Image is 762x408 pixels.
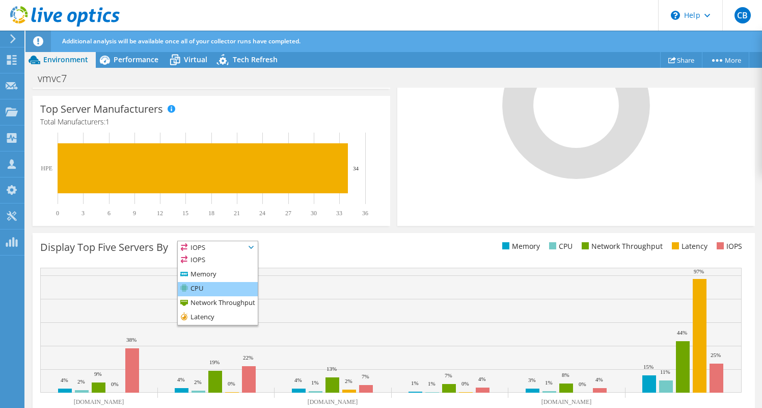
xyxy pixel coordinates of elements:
[178,253,258,268] li: IOPS
[228,380,235,387] text: 0%
[157,210,163,217] text: 12
[445,372,452,378] text: 7%
[660,52,702,68] a: Share
[111,381,119,387] text: 0%
[311,379,319,386] text: 1%
[243,354,253,361] text: 22%
[345,378,352,384] text: 2%
[208,210,214,217] text: 18
[326,366,337,372] text: 13%
[562,372,569,378] text: 8%
[56,210,59,217] text: 0
[259,210,265,217] text: 24
[209,359,220,365] text: 19%
[107,210,111,217] text: 6
[308,398,358,405] text: [DOMAIN_NAME]
[643,364,654,370] text: 15%
[528,377,536,383] text: 3%
[61,377,68,383] text: 4%
[114,55,158,64] span: Performance
[362,373,369,379] text: 7%
[105,117,110,126] span: 1
[694,268,704,274] text: 97%
[579,381,586,387] text: 0%
[294,377,302,383] text: 4%
[43,55,88,64] span: Environment
[233,55,278,64] span: Tech Refresh
[428,380,436,387] text: 1%
[178,282,258,296] li: CPU
[702,52,749,68] a: More
[461,380,469,387] text: 0%
[40,104,163,115] h3: Top Server Manufacturers
[353,165,359,171] text: 34
[74,398,124,405] text: [DOMAIN_NAME]
[126,337,137,343] text: 38%
[669,241,707,252] li: Latency
[500,241,540,252] li: Memory
[541,398,592,405] text: [DOMAIN_NAME]
[94,371,102,377] text: 9%
[311,210,317,217] text: 30
[711,352,721,358] text: 25%
[285,210,291,217] text: 27
[182,210,188,217] text: 15
[40,116,383,127] h4: Total Manufacturers:
[194,379,202,385] text: 2%
[714,241,742,252] li: IOPS
[178,268,258,282] li: Memory
[62,37,301,45] span: Additional analysis will be available once all of your collector runs have completed.
[33,73,83,84] h1: vmvc7
[81,210,85,217] text: 3
[184,55,207,64] span: Virtual
[595,376,603,382] text: 4%
[336,210,342,217] text: 33
[178,296,258,311] li: Network Throughput
[178,311,258,325] li: Latency
[41,165,52,172] text: HPE
[677,329,687,336] text: 44%
[660,369,670,375] text: 11%
[234,210,240,217] text: 21
[177,376,185,382] text: 4%
[362,210,368,217] text: 36
[734,7,751,23] span: CB
[411,380,419,386] text: 1%
[579,241,663,252] li: Network Throughput
[77,378,85,385] text: 2%
[478,376,486,382] text: 4%
[133,210,136,217] text: 9
[178,241,258,253] span: IOPS
[545,379,553,386] text: 1%
[671,11,680,20] svg: \n
[547,241,573,252] li: CPU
